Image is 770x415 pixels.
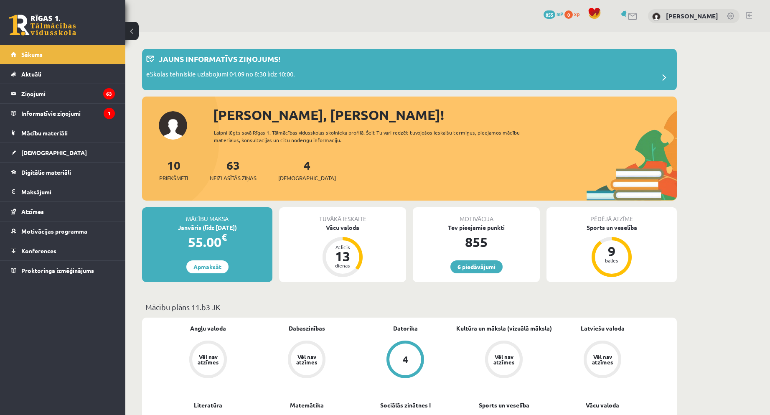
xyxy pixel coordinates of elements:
span: Konferences [21,247,56,255]
a: Vēl nav atzīmes [159,341,257,380]
a: Atzīmes [11,202,115,221]
div: Vēl nav atzīmes [295,354,318,365]
div: Vēl nav atzīmes [196,354,220,365]
a: Proktoringa izmēģinājums [11,261,115,280]
div: dienas [330,263,355,268]
div: Tev pieejamie punkti [413,223,540,232]
a: Sports un veselība [479,401,529,410]
a: [PERSON_NAME] [666,12,718,20]
a: [DEMOGRAPHIC_DATA] [11,143,115,162]
a: Vācu valoda [586,401,619,410]
span: [DEMOGRAPHIC_DATA] [278,174,336,182]
div: balles [599,258,624,263]
a: Ziņojumi63 [11,84,115,103]
a: Matemātika [290,401,324,410]
span: Mācību materiāli [21,129,68,137]
div: Sports un veselība [546,223,677,232]
span: 0 [564,10,573,19]
p: Mācību plāns 11.b3 JK [145,301,673,313]
div: 855 [413,232,540,252]
a: Vācu valoda Atlicis 13 dienas [279,223,406,278]
span: 855 [544,10,555,19]
span: Motivācijas programma [21,227,87,235]
a: Rīgas 1. Tālmācības vidusskola [9,15,76,36]
div: Mācību maksa [142,207,272,223]
a: 10Priekšmeti [159,158,188,182]
div: Vēl nav atzīmes [492,354,516,365]
a: Kultūra un māksla (vizuālā māksla) [456,324,552,333]
a: Vēl nav atzīmes [257,341,356,380]
a: Dabaszinības [289,324,325,333]
a: Jauns informatīvs ziņojums! eSkolas tehniskie uzlabojumi 04.09 no 8:30 līdz 10:00. [146,53,673,86]
span: Digitālie materiāli [21,168,71,176]
legend: Ziņojumi [21,84,115,103]
div: Vēl nav atzīmes [591,354,614,365]
a: Digitālie materiāli [11,163,115,182]
div: Tuvākā ieskaite [279,207,406,223]
a: Apmaksāt [186,260,229,273]
span: Atzīmes [21,208,44,215]
a: Aktuāli [11,64,115,84]
div: Motivācija [413,207,540,223]
legend: Informatīvie ziņojumi [21,104,115,123]
a: Informatīvie ziņojumi1 [11,104,115,123]
span: Proktoringa izmēģinājums [21,267,94,274]
div: Vācu valoda [279,223,406,232]
span: Neizlasītās ziņas [210,174,257,182]
span: mP [557,10,563,17]
span: Aktuāli [21,70,41,78]
div: Laipni lūgts savā Rīgas 1. Tālmācības vidusskolas skolnieka profilā. Šeit Tu vari redzēt tuvojošo... [214,129,535,144]
a: 4 [356,341,455,380]
a: Konferences [11,241,115,260]
p: eSkolas tehniskie uzlabojumi 04.09 no 8:30 līdz 10:00. [146,69,295,81]
span: Priekšmeti [159,174,188,182]
span: Sākums [21,51,43,58]
a: Angļu valoda [190,324,226,333]
a: 63Neizlasītās ziņas [210,158,257,182]
a: Motivācijas programma [11,222,115,241]
a: Sākums [11,45,115,64]
div: Janvāris (līdz [DATE]) [142,223,272,232]
legend: Maksājumi [21,182,115,201]
div: 4 [403,355,408,364]
div: Atlicis [330,244,355,250]
div: 13 [330,250,355,263]
a: 4[DEMOGRAPHIC_DATA] [278,158,336,182]
a: Maksājumi [11,182,115,201]
img: Jānis Ričards Smildziņš [652,13,661,21]
a: Literatūra [194,401,222,410]
a: Vēl nav atzīmes [455,341,553,380]
a: 855 mP [544,10,563,17]
p: Jauns informatīvs ziņojums! [159,53,280,64]
div: 9 [599,244,624,258]
span: xp [574,10,579,17]
div: [PERSON_NAME], [PERSON_NAME]! [213,105,677,125]
a: 6 piedāvājumi [450,260,503,273]
a: Sociālās zinātnes I [380,401,431,410]
a: 0 xp [564,10,584,17]
div: 55.00 [142,232,272,252]
div: Pēdējā atzīme [546,207,677,223]
a: Vēl nav atzīmes [553,341,652,380]
i: 1 [104,108,115,119]
a: Datorika [393,324,418,333]
i: 63 [103,88,115,99]
a: Mācību materiāli [11,123,115,143]
a: Latviešu valoda [581,324,625,333]
a: Sports un veselība 9 balles [546,223,677,278]
span: € [221,231,227,243]
span: [DEMOGRAPHIC_DATA] [21,149,87,156]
